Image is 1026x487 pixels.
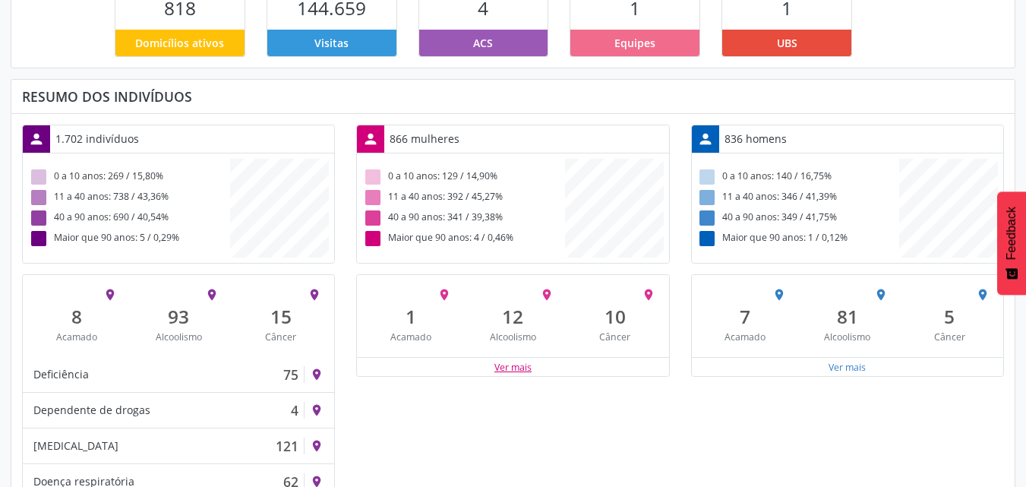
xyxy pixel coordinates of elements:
div: 0 a 10 anos: 129 / 14,90% [362,167,564,188]
i: place [437,288,451,302]
button: Ver mais [828,360,867,375]
span: UBS [777,35,797,51]
span: Feedback [1005,207,1018,260]
div: 1.702 indivíduos [50,125,144,152]
div: Alcoolismo [138,330,219,343]
div: Resumo dos indivíduos [22,88,1004,105]
i: place [205,288,219,302]
div: 15 [240,305,320,327]
div: 75 [283,366,298,383]
div: 40 a 90 anos: 341 / 39,38% [362,208,564,229]
div: 0 a 10 anos: 269 / 15,80% [28,167,230,188]
i: place [772,288,786,302]
i: place [310,403,324,417]
button: Ver mais [494,360,532,375]
i: person [28,131,45,147]
div: 12 [472,305,553,327]
i: place [310,368,324,381]
div: 40 a 90 anos: 690 / 40,54% [28,208,230,229]
div: Alcoolismo [807,330,888,343]
span: Domicílios ativos [135,35,224,51]
div: 11 a 40 anos: 392 / 45,27% [362,188,564,208]
i: place [642,288,655,302]
div: [MEDICAL_DATA] [33,438,118,454]
div: Câncer [575,330,655,343]
span: Equipes [614,35,655,51]
div: 81 [807,305,888,327]
div: 5 [909,305,990,327]
div: Maior que 90 anos: 4 / 0,46% [362,229,564,249]
div: 10 [575,305,655,327]
i: person [697,131,714,147]
div: 93 [138,305,219,327]
div: Maior que 90 anos: 1 / 0,12% [697,229,899,249]
div: 0 a 10 anos: 140 / 16,75% [697,167,899,188]
div: 11 a 40 anos: 346 / 41,39% [697,188,899,208]
button: Feedback - Mostrar pesquisa [997,191,1026,295]
div: Acamado [36,330,117,343]
div: 11 a 40 anos: 738 / 43,36% [28,188,230,208]
i: person [362,131,379,147]
div: Maior que 90 anos: 5 / 0,29% [28,229,230,249]
div: Câncer [240,330,320,343]
span: ACS [473,35,493,51]
i: place [310,439,324,453]
div: 8 [36,305,117,327]
div: 121 [276,438,298,454]
div: Câncer [909,330,990,343]
i: place [103,288,117,302]
span: Visitas [314,35,349,51]
div: Acamado [705,330,785,343]
i: place [976,288,990,302]
div: 1 [371,305,451,327]
div: Acamado [371,330,451,343]
div: 7 [705,305,785,327]
div: Deficiência [33,366,89,383]
div: 836 homens [719,125,792,152]
i: place [874,288,888,302]
div: Alcoolismo [472,330,553,343]
div: 40 a 90 anos: 349 / 41,75% [697,208,899,229]
div: 4 [291,402,298,419]
div: Dependente de drogas [33,402,150,419]
i: place [540,288,554,302]
i: place [308,288,321,302]
div: 866 mulheres [384,125,465,152]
